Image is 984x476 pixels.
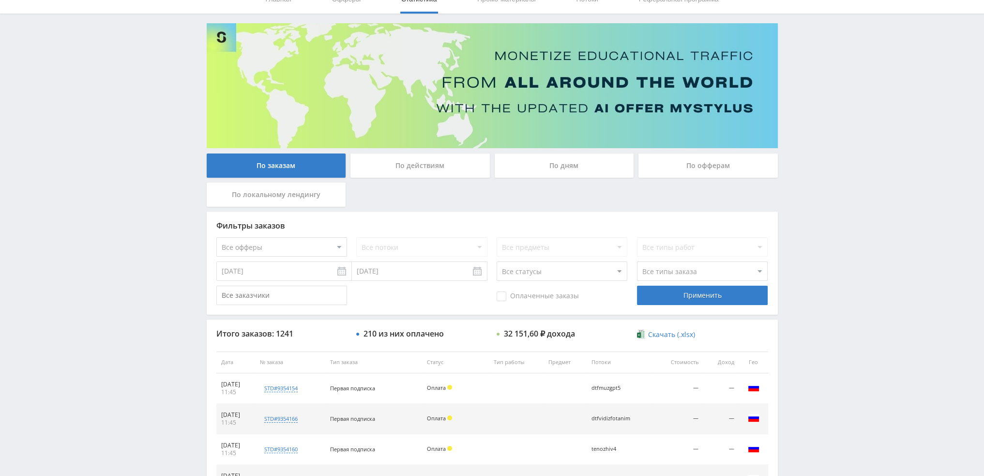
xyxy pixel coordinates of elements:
[330,384,375,392] span: Первая подписка
[427,415,446,422] span: Оплата
[264,445,298,453] div: std#9354160
[739,352,768,373] th: Гео
[637,330,695,339] a: Скачать (.xlsx)
[591,415,635,422] div: dtfvidizfotanim
[637,286,768,305] div: Применить
[330,415,375,422] span: Первая подписка
[504,329,575,338] div: 32 151,60 ₽ дохода
[207,183,346,207] div: По локальному лендингу
[207,23,778,148] img: Banner
[264,384,298,392] div: std#9354154
[748,412,759,424] img: rus.png
[648,331,695,338] span: Скачать (.xlsx)
[422,352,488,373] th: Статус
[652,352,703,373] th: Стоимость
[325,352,422,373] th: Тип заказа
[216,286,347,305] input: Все заказчики
[447,415,452,420] span: Холд
[652,434,703,465] td: —
[447,446,452,451] span: Холд
[447,385,452,390] span: Холд
[637,329,645,339] img: xlsx
[748,382,759,393] img: rus.png
[207,154,346,178] div: По заказам
[652,404,703,434] td: —
[221,442,250,449] div: [DATE]
[495,154,634,178] div: По дням
[544,352,587,373] th: Предмет
[330,445,375,453] span: Первая подписка
[221,388,250,396] div: 11:45
[255,352,326,373] th: № заказа
[703,352,739,373] th: Доход
[221,449,250,457] div: 11:45
[703,434,739,465] td: —
[489,352,544,373] th: Тип работы
[216,352,255,373] th: Дата
[703,373,739,404] td: —
[587,352,652,373] th: Потоки
[591,385,635,391] div: dtfmuzgpt5
[264,415,298,423] div: std#9354166
[363,329,444,338] div: 210 из них оплачено
[591,446,635,452] div: tenozhiv4
[703,404,739,434] td: —
[652,373,703,404] td: —
[221,381,250,388] div: [DATE]
[748,443,759,454] img: rus.png
[497,292,579,301] span: Оплаченные заказы
[350,154,490,178] div: По действиям
[216,329,347,338] div: Итого заказов: 1241
[427,384,446,391] span: Оплата
[216,221,768,230] div: Фильтры заказов
[638,154,778,178] div: По офферам
[221,419,250,427] div: 11:45
[427,445,446,452] span: Оплата
[221,411,250,419] div: [DATE]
